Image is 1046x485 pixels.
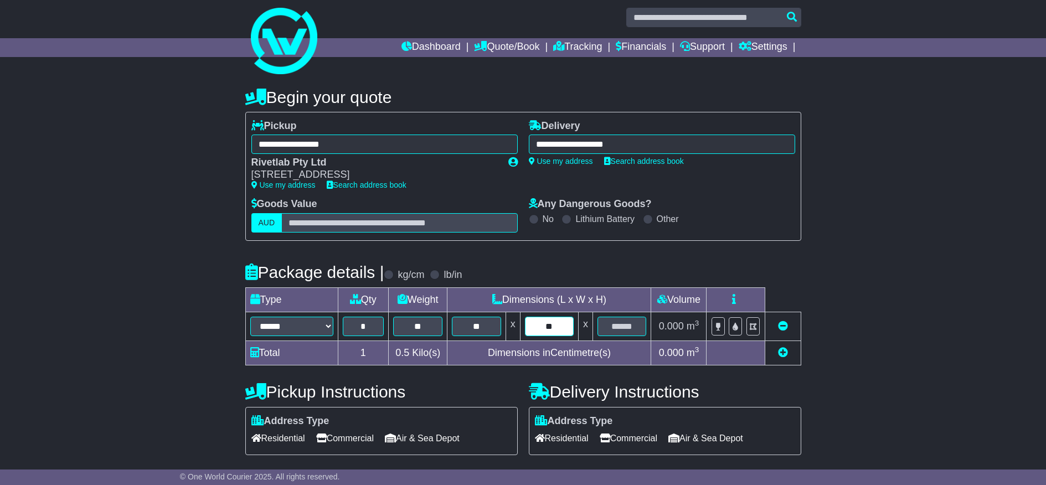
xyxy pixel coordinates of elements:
[251,169,497,181] div: [STREET_ADDRESS]
[535,430,589,447] span: Residential
[657,214,679,224] label: Other
[245,340,338,365] td: Total
[616,38,666,57] a: Financials
[338,340,389,365] td: 1
[316,430,374,447] span: Commercial
[180,472,340,481] span: © One World Courier 2025. All rights reserved.
[251,180,316,189] a: Use my address
[778,321,788,332] a: Remove this item
[401,38,461,57] a: Dashboard
[600,430,657,447] span: Commercial
[739,38,787,57] a: Settings
[251,157,497,169] div: Rivetlab Pty Ltd
[687,321,699,332] span: m
[447,287,651,312] td: Dimensions (L x W x H)
[327,180,406,189] a: Search address book
[659,347,684,358] span: 0.000
[668,430,743,447] span: Air & Sea Depot
[245,287,338,312] td: Type
[543,214,554,224] label: No
[604,157,684,166] a: Search address book
[651,287,707,312] td: Volume
[389,287,447,312] td: Weight
[474,38,539,57] a: Quote/Book
[695,345,699,354] sup: 3
[251,430,305,447] span: Residential
[575,214,635,224] label: Lithium Battery
[251,213,282,233] label: AUD
[338,287,389,312] td: Qty
[245,383,518,401] h4: Pickup Instructions
[245,88,801,106] h4: Begin your quote
[695,319,699,327] sup: 3
[553,38,602,57] a: Tracking
[398,269,424,281] label: kg/cm
[251,415,329,427] label: Address Type
[529,157,593,166] a: Use my address
[389,340,447,365] td: Kilo(s)
[251,198,317,210] label: Goods Value
[529,383,801,401] h4: Delivery Instructions
[579,312,593,340] td: x
[687,347,699,358] span: m
[529,120,580,132] label: Delivery
[395,347,409,358] span: 0.5
[506,312,520,340] td: x
[444,269,462,281] label: lb/in
[245,263,384,281] h4: Package details |
[659,321,684,332] span: 0.000
[447,340,651,365] td: Dimensions in Centimetre(s)
[529,198,652,210] label: Any Dangerous Goods?
[251,120,297,132] label: Pickup
[535,415,613,427] label: Address Type
[385,430,460,447] span: Air & Sea Depot
[778,347,788,358] a: Add new item
[680,38,725,57] a: Support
